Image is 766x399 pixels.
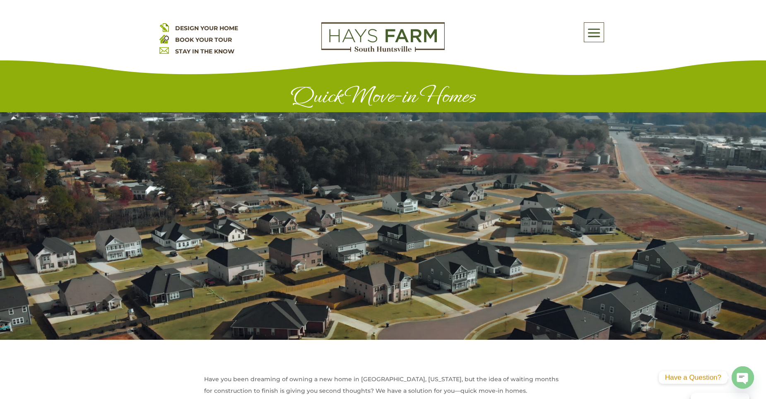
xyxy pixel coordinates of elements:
[321,22,445,52] img: Logo
[175,48,234,55] a: STAY IN THE KNOW
[159,34,169,43] img: book your home tour
[321,46,445,54] a: hays farm homes huntsville development
[175,36,232,43] a: BOOK YOUR TOUR
[159,84,607,112] h1: Quick Move-in Homes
